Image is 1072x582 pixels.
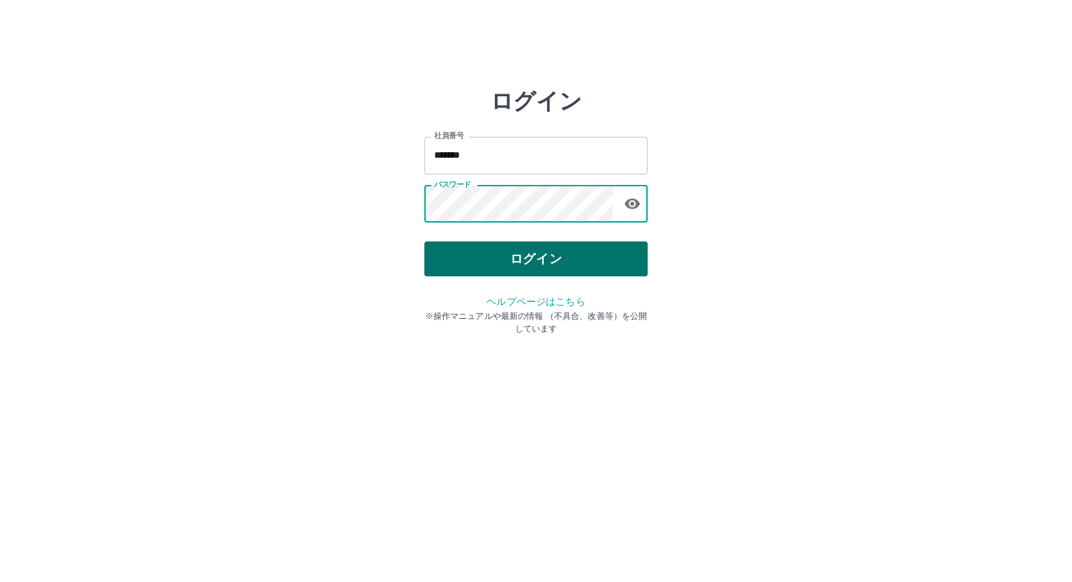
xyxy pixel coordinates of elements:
button: ログイン [424,241,648,276]
h2: ログイン [491,88,582,114]
p: ※操作マニュアルや最新の情報 （不具合、改善等）を公開しています [424,310,648,335]
a: ヘルプページはこちら [486,296,585,307]
label: パスワード [434,179,471,190]
label: 社員番号 [434,130,463,141]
